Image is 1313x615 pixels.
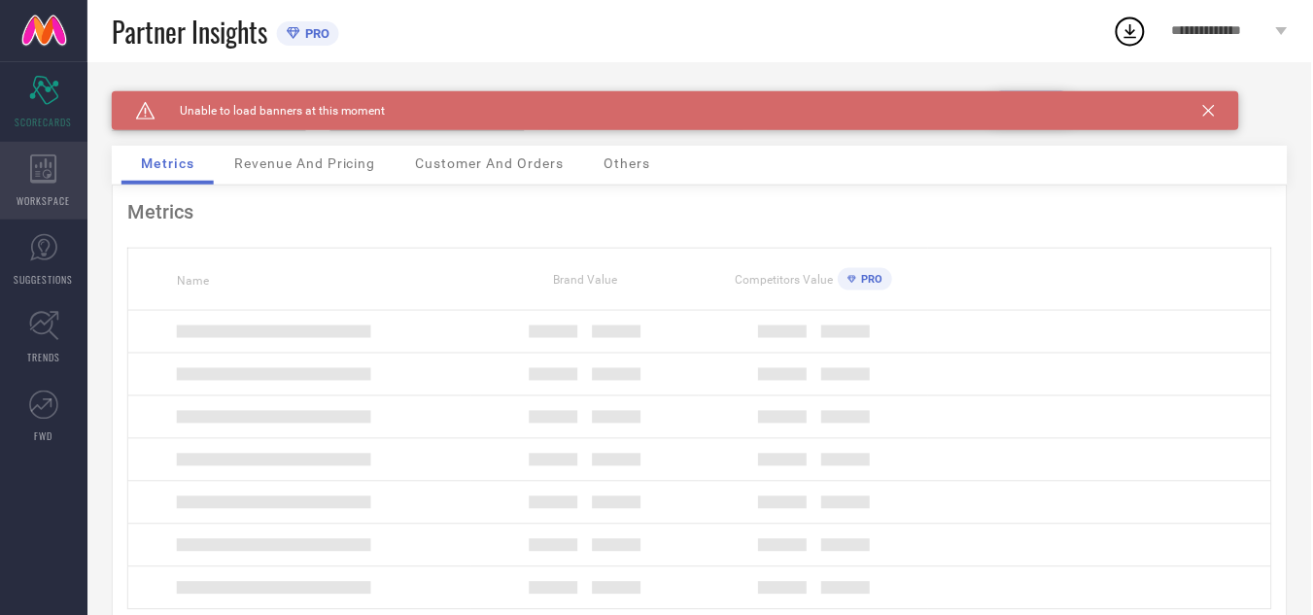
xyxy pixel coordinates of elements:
span: Metrics [141,155,194,171]
span: WORKSPACE [17,193,71,208]
span: SUGGESTIONS [15,272,74,287]
span: Revenue And Pricing [234,155,376,171]
span: PRO [857,273,883,286]
span: Partner Insights [112,12,267,51]
span: Name [177,274,209,288]
span: FWD [35,429,53,444]
span: TRENDS [27,351,60,365]
div: Brand [112,91,306,105]
span: Others [605,155,651,171]
span: PRO [300,26,329,41]
span: Unable to load banners at this moment [155,104,386,118]
span: Customer And Orders [416,155,565,171]
div: Open download list [1114,14,1149,49]
span: Competitors Value [736,273,834,287]
span: Brand Value [554,273,618,287]
div: Metrics [127,200,1273,223]
span: SCORECARDS [16,115,73,129]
